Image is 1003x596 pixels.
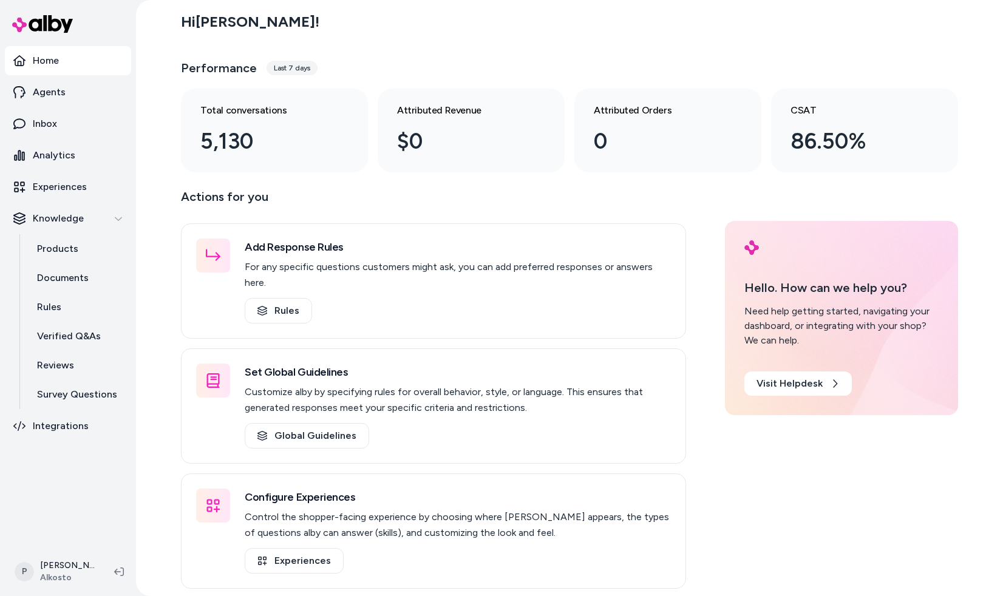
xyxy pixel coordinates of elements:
[5,141,131,170] a: Analytics
[594,103,722,118] h3: Attributed Orders
[771,89,958,172] a: CSAT 86.50%
[5,411,131,441] a: Integrations
[594,125,722,158] div: 0
[33,180,87,194] p: Experiences
[245,259,671,291] p: For any specific questions customers might ask, you can add preferred responses or answers here.
[245,489,671,506] h3: Configure Experiences
[12,15,73,33] img: alby Logo
[40,560,95,572] p: [PERSON_NAME]
[25,380,131,409] a: Survey Questions
[744,304,939,348] div: Need help getting started, navigating your dashboard, or integrating with your shop? We can help.
[33,148,75,163] p: Analytics
[790,103,919,118] h3: CSAT
[37,358,74,373] p: Reviews
[200,103,329,118] h3: Total conversations
[33,85,66,100] p: Agents
[378,89,565,172] a: Attributed Revenue $0
[245,298,312,323] a: Rules
[33,419,89,433] p: Integrations
[181,13,319,31] h2: Hi [PERSON_NAME] !
[25,322,131,351] a: Verified Q&As
[5,204,131,233] button: Knowledge
[5,46,131,75] a: Home
[397,125,526,158] div: $0
[245,423,369,449] a: Global Guidelines
[744,279,939,297] p: Hello. How can we help you?
[5,109,131,138] a: Inbox
[7,552,104,591] button: P[PERSON_NAME]Alkosto
[33,211,84,226] p: Knowledge
[574,89,761,172] a: Attributed Orders 0
[25,263,131,293] a: Documents
[790,125,919,158] div: 86.50%
[33,53,59,68] p: Home
[245,384,671,416] p: Customize alby by specifying rules for overall behavior, style, or language. This ensures that ge...
[15,562,34,581] span: P
[744,240,759,255] img: alby Logo
[245,548,344,574] a: Experiences
[37,329,101,344] p: Verified Q&As
[37,271,89,285] p: Documents
[5,78,131,107] a: Agents
[37,300,61,314] p: Rules
[245,239,671,256] h3: Add Response Rules
[267,61,318,75] div: Last 7 days
[397,103,526,118] h3: Attributed Revenue
[200,125,329,158] div: 5,130
[37,387,117,402] p: Survey Questions
[25,234,131,263] a: Products
[181,187,686,216] p: Actions for you
[744,371,852,396] a: Visit Helpdesk
[245,364,671,381] h3: Set Global Guidelines
[25,351,131,380] a: Reviews
[181,89,368,172] a: Total conversations 5,130
[33,117,57,131] p: Inbox
[5,172,131,201] a: Experiences
[40,572,95,584] span: Alkosto
[181,59,257,76] h3: Performance
[245,509,671,541] p: Control the shopper-facing experience by choosing where [PERSON_NAME] appears, the types of quest...
[37,242,78,256] p: Products
[25,293,131,322] a: Rules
